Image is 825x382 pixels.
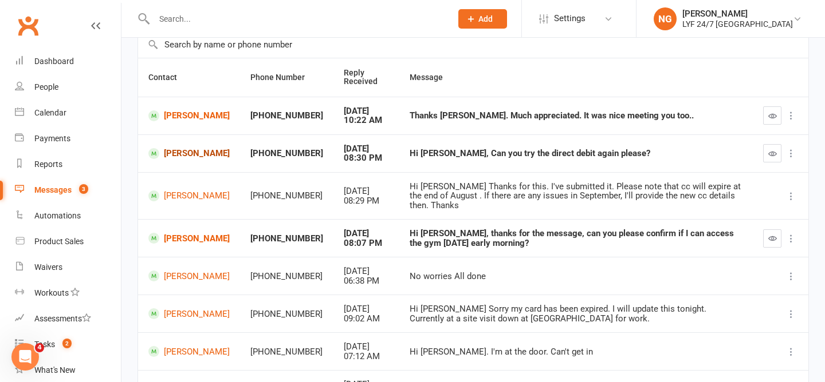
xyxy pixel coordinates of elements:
div: [DATE] [344,106,389,116]
span: 3 [79,184,88,194]
a: Clubworx [14,11,42,40]
div: NG [654,7,677,30]
div: [DATE] [344,144,389,154]
a: Calendar [15,100,121,126]
div: 08:30 PM [344,153,389,163]
a: Tasks 2 [15,332,121,357]
div: [DATE] [344,342,389,352]
div: Automations [34,211,81,220]
div: [DATE] [344,186,389,196]
div: [DATE] [344,229,389,238]
a: [PERSON_NAME] [148,233,230,244]
div: 09:02 AM [344,314,389,324]
button: Add [458,9,507,29]
div: Workouts [34,288,69,297]
div: No worries All done [410,272,742,281]
div: Calendar [34,108,66,117]
th: Message [399,58,753,97]
a: Assessments [15,306,121,332]
div: Messages [34,185,72,194]
iframe: Intercom live chat [11,343,39,371]
a: Reports [15,152,121,177]
div: People [34,82,58,91]
div: Hi [PERSON_NAME]. I'm at the door. Can't get in [410,347,742,357]
span: 4 [35,343,44,352]
div: [PHONE_NUMBER] [250,149,323,158]
a: [PERSON_NAME] [148,148,230,159]
div: 06:38 PM [344,276,389,286]
a: [PERSON_NAME] [148,346,230,357]
a: Automations [15,203,121,229]
div: [PHONE_NUMBER] [250,272,323,281]
div: Waivers [34,262,62,272]
span: Settings [554,6,586,31]
div: Tasks [34,340,55,349]
div: [PHONE_NUMBER] [250,111,323,121]
div: Dashboard [34,57,74,66]
a: [PERSON_NAME] [148,110,230,121]
div: Reports [34,160,62,169]
div: 10:22 AM [344,116,389,125]
div: [PHONE_NUMBER] [250,234,323,244]
span: 2 [62,339,72,348]
div: Product Sales [34,237,84,246]
a: [PERSON_NAME] [148,308,230,319]
div: [PHONE_NUMBER] [250,347,323,357]
a: Messages 3 [15,177,121,203]
div: Payments [34,134,70,143]
div: LYF 24/7 [GEOGRAPHIC_DATA] [682,19,793,29]
div: Hi [PERSON_NAME], Can you try the direct debit again please? [410,149,742,158]
div: Thanks [PERSON_NAME]. Much appreciated. It was nice meeting you too.. [410,111,742,121]
th: Phone Number [240,58,333,97]
div: [DATE] [344,266,389,276]
div: 07:12 AM [344,352,389,361]
th: Reply Received [333,58,399,97]
div: [PHONE_NUMBER] [250,309,323,319]
input: Search... [151,11,443,27]
a: Workouts [15,280,121,306]
a: [PERSON_NAME] [148,270,230,281]
a: Waivers [15,254,121,280]
div: Hi [PERSON_NAME] Sorry my card has been expired. I will update this tonight. Currently at a site ... [410,304,742,323]
div: [PHONE_NUMBER] [250,191,323,201]
div: Hi [PERSON_NAME] Thanks for this. I've submitted it. Please note that cc will expire at the end o... [410,182,742,210]
div: Assessments [34,314,91,323]
a: [PERSON_NAME] [148,190,230,201]
div: Hi [PERSON_NAME], thanks for the message, can you please confirm if I can access the gym [DATE] e... [410,229,742,248]
div: [PERSON_NAME] [682,9,793,19]
th: Contact [138,58,240,97]
a: People [15,74,121,100]
a: Payments [15,126,121,152]
a: Product Sales [15,229,121,254]
span: Add [478,14,493,23]
div: 08:07 PM [344,238,389,248]
div: 08:29 PM [344,196,389,206]
div: What's New [34,365,76,375]
div: [DATE] [344,304,389,314]
a: Dashboard [15,49,121,74]
input: Search by name or phone number [138,31,808,58]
